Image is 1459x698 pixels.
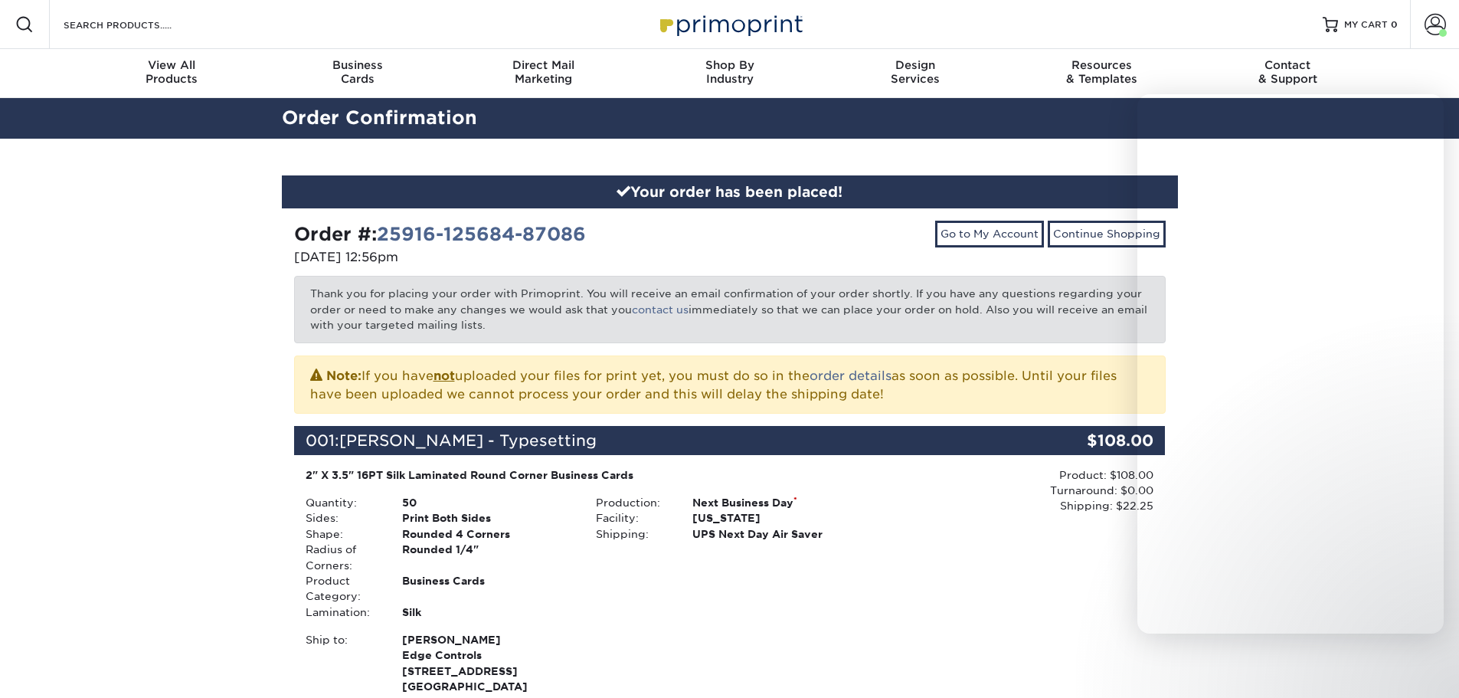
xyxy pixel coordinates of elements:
[402,647,573,663] span: Edge Controls
[584,510,681,526] div: Facility:
[681,526,875,542] div: UPS Next Day Air Saver
[402,664,573,679] span: [STREET_ADDRESS]
[1009,49,1195,98] a: Resources& Templates
[1009,58,1195,72] span: Resources
[294,526,391,542] div: Shape:
[1195,58,1381,86] div: & Support
[294,426,1020,455] div: 001:
[62,15,211,34] input: SEARCH PRODUCTS.....
[823,49,1009,98] a: DesignServices
[935,221,1044,247] a: Go to My Account
[264,58,450,86] div: Cards
[391,605,584,620] div: Silk
[294,223,586,245] strong: Order #:
[1048,221,1166,247] a: Continue Shopping
[1020,426,1166,455] div: $108.00
[339,431,597,450] span: [PERSON_NAME] - Typesetting
[1344,18,1388,31] span: MY CART
[681,495,875,510] div: Next Business Day
[294,573,391,605] div: Product Category:
[294,248,718,267] p: [DATE] 12:56pm
[450,49,636,98] a: Direct MailMarketing
[653,8,806,41] img: Primoprint
[450,58,636,86] div: Marketing
[294,632,391,695] div: Ship to:
[294,276,1166,342] p: Thank you for placing your order with Primoprint. You will receive an email confirmation of your ...
[810,369,891,383] a: order details
[681,510,875,526] div: [US_STATE]
[391,510,584,526] div: Print Both Sides
[79,58,265,86] div: Products
[632,303,689,316] a: contact us
[584,526,681,542] div: Shipping:
[294,510,391,526] div: Sides:
[1137,94,1444,634] iframe: Intercom live chat
[306,467,864,483] div: 2" X 3.5" 16PT Silk Laminated Round Corner Business Cards
[402,632,573,693] strong: [GEOGRAPHIC_DATA]
[270,104,1189,133] h2: Order Confirmation
[310,365,1150,404] p: If you have uploaded your files for print yet, you must do so in the as soon as possible. Until y...
[875,467,1153,514] div: Product: $108.00 Turnaround: $0.00 Shipping: $22.25
[584,495,681,510] div: Production:
[79,58,265,72] span: View All
[264,49,450,98] a: BusinessCards
[391,495,584,510] div: 50
[391,542,584,573] div: Rounded 1/4"
[1195,58,1381,72] span: Contact
[1195,49,1381,98] a: Contact& Support
[1407,646,1444,683] iframe: Intercom live chat
[1009,58,1195,86] div: & Templates
[294,495,391,510] div: Quantity:
[1391,19,1398,30] span: 0
[433,369,455,383] b: not
[402,632,573,647] span: [PERSON_NAME]
[636,58,823,86] div: Industry
[391,573,584,605] div: Business Cards
[79,49,265,98] a: View AllProducts
[294,605,391,620] div: Lamination:
[326,369,361,383] strong: Note:
[823,58,1009,86] div: Services
[377,223,586,245] a: 25916-125684-87086
[823,58,1009,72] span: Design
[636,58,823,72] span: Shop By
[636,49,823,98] a: Shop ByIndustry
[294,542,391,573] div: Radius of Corners:
[282,175,1178,209] div: Your order has been placed!
[391,526,584,542] div: Rounded 4 Corners
[264,58,450,72] span: Business
[450,58,636,72] span: Direct Mail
